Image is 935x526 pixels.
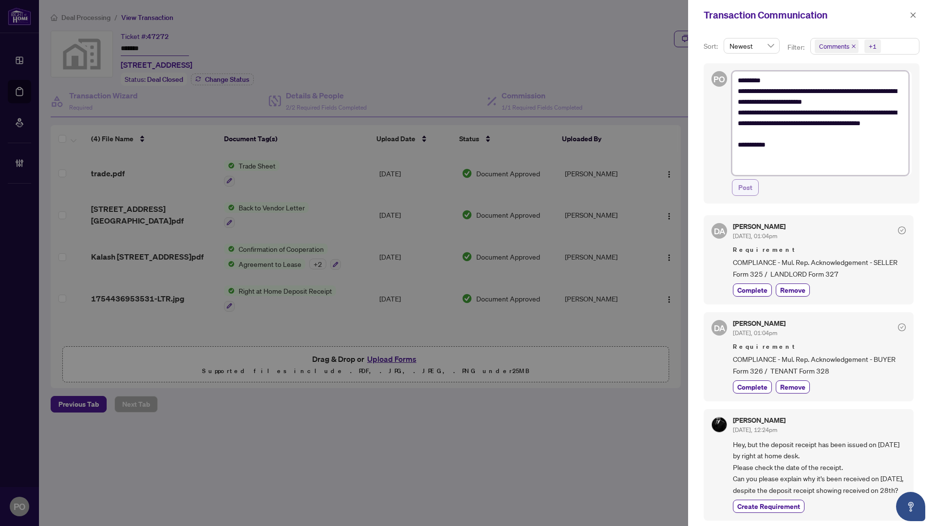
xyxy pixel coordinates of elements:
h5: [PERSON_NAME] [733,320,785,327]
span: Comments [819,41,849,51]
span: COMPLIANCE - Mul. Rep. Acknowledgement - SELLER Form 325 / LANDLORD Form 327 [733,257,906,280]
button: Post [732,179,759,196]
button: Remove [776,283,810,297]
span: PO [713,73,725,86]
span: Hey, but the deposit receipt has been issued on [DATE] by right at home desk. Please check the da... [733,439,906,496]
span: DA [713,321,725,335]
p: Filter: [787,42,806,53]
span: check-circle [898,323,906,331]
span: Requirement [733,245,906,255]
button: Complete [733,380,772,394]
div: Transaction Communication [704,8,907,22]
span: check-circle [898,226,906,234]
span: [DATE], 01:04pm [733,232,777,240]
span: [DATE], 01:04pm [733,329,777,337]
span: Newest [729,38,774,53]
span: close [910,12,916,19]
span: DA [713,225,725,238]
span: close [851,44,856,49]
span: Post [738,180,752,195]
button: Complete [733,283,772,297]
span: Create Requirement [737,501,800,511]
span: Complete [737,382,767,392]
span: Requirement [733,342,906,352]
button: Open asap [896,492,925,521]
span: Remove [780,382,805,392]
button: Create Requirement [733,500,804,513]
span: Complete [737,285,767,295]
button: Remove [776,380,810,394]
h5: [PERSON_NAME] [733,417,785,424]
h5: [PERSON_NAME] [733,223,785,230]
img: Profile Icon [712,417,727,432]
p: Sort: [704,41,720,52]
span: COMPLIANCE - Mul. Rep. Acknowledgement - BUYER Form 326 / TENANT Form 328 [733,354,906,376]
div: +1 [869,41,877,51]
span: [DATE], 12:24pm [733,426,777,433]
span: Comments [815,39,859,53]
span: Remove [780,285,805,295]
